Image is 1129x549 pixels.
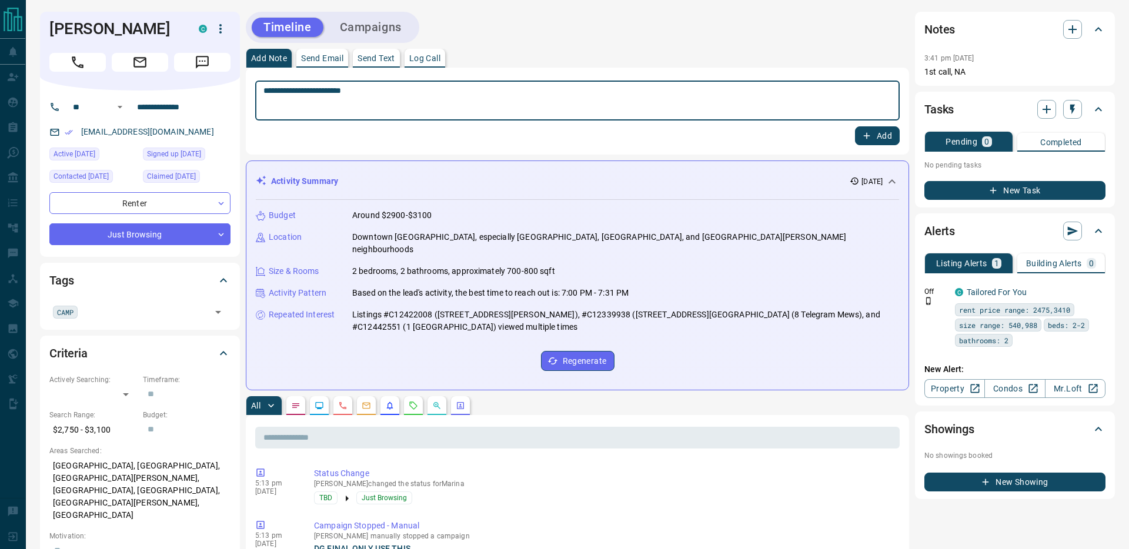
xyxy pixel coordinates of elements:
[352,209,432,222] p: Around $2900-$3100
[924,95,1105,123] div: Tasks
[210,304,226,320] button: Open
[251,401,260,410] p: All
[924,15,1105,43] div: Notes
[143,410,231,420] p: Budget:
[291,401,300,410] svg: Notes
[113,100,127,114] button: Open
[352,287,629,299] p: Based on the lead's activity, the best time to reach out is: 7:00 PM - 7:31 PM
[49,410,137,420] p: Search Range:
[955,288,963,296] div: condos.ca
[924,473,1105,491] button: New Showing
[314,467,895,480] p: Status Change
[49,374,137,385] p: Actively Searching:
[946,138,977,146] p: Pending
[301,54,343,62] p: Send Email
[81,127,214,136] a: [EMAIL_ADDRESS][DOMAIN_NAME]
[924,156,1105,174] p: No pending tasks
[1040,138,1082,146] p: Completed
[924,100,954,119] h2: Tasks
[49,344,88,363] h2: Criteria
[352,265,555,277] p: 2 bedrooms, 2 bathrooms, approximately 700-800 sqft
[924,222,955,240] h2: Alerts
[49,339,231,367] div: Criteria
[924,66,1105,78] p: 1st call, NA
[1089,259,1094,267] p: 0
[112,53,168,72] span: Email
[924,450,1105,461] p: No showings booked
[147,148,201,160] span: Signed up [DATE]
[255,531,296,540] p: 5:13 pm
[255,479,296,487] p: 5:13 pm
[1045,379,1105,398] a: Mr.Loft
[362,492,407,504] span: Just Browsing
[855,126,900,145] button: Add
[314,520,895,532] p: Campaign Stopped - Manual
[143,148,231,164] div: Mon Oct 06 2025
[994,259,999,267] p: 1
[924,420,974,438] h2: Showings
[269,309,335,321] p: Repeated Interest
[924,379,985,398] a: Property
[409,54,440,62] p: Log Call
[984,138,989,146] p: 0
[49,531,231,541] p: Motivation:
[924,181,1105,200] button: New Task
[255,487,296,496] p: [DATE]
[314,532,895,540] p: [PERSON_NAME] manually stopped a campaign
[256,170,899,192] div: Activity Summary[DATE]
[315,401,324,410] svg: Lead Browsing Activity
[269,231,302,243] p: Location
[967,287,1027,297] a: Tailored For You
[409,401,418,410] svg: Requests
[49,223,231,245] div: Just Browsing
[456,401,465,410] svg: Agent Actions
[352,309,899,333] p: Listings #C12422008 ([STREET_ADDRESS][PERSON_NAME]), #C12339938 ([STREET_ADDRESS][GEOGRAPHIC_DATA...
[924,297,933,305] svg: Push Notification Only
[269,287,326,299] p: Activity Pattern
[147,170,196,182] span: Claimed [DATE]
[57,306,74,318] span: CAMP
[924,54,974,62] p: 3:41 pm [DATE]
[65,128,73,136] svg: Email Verified
[49,271,74,290] h2: Tags
[49,53,106,72] span: Call
[1026,259,1082,267] p: Building Alerts
[49,266,231,294] div: Tags
[352,231,899,256] p: Downtown [GEOGRAPHIC_DATA], especially [GEOGRAPHIC_DATA], [GEOGRAPHIC_DATA], and [GEOGRAPHIC_DATA...
[541,351,614,371] button: Regenerate
[174,53,231,72] span: Message
[271,175,338,188] p: Activity Summary
[49,192,231,214] div: Renter
[269,265,319,277] p: Size & Rooms
[924,217,1105,245] div: Alerts
[924,286,948,297] p: Off
[251,54,287,62] p: Add Note
[319,492,332,504] span: TBD
[49,148,137,164] div: Mon Oct 06 2025
[432,401,442,410] svg: Opportunities
[255,540,296,548] p: [DATE]
[924,20,955,39] h2: Notes
[959,319,1037,331] span: size range: 540,988
[385,401,395,410] svg: Listing Alerts
[199,25,207,33] div: condos.ca
[338,401,348,410] svg: Calls
[314,480,895,488] p: [PERSON_NAME] changed the status for Marina
[924,415,1105,443] div: Showings
[362,401,371,410] svg: Emails
[49,456,231,525] p: [GEOGRAPHIC_DATA], [GEOGRAPHIC_DATA], [GEOGRAPHIC_DATA][PERSON_NAME], [GEOGRAPHIC_DATA], [GEOGRAP...
[924,363,1105,376] p: New Alert:
[49,420,137,440] p: $2,750 - $3,100
[143,374,231,385] p: Timeframe:
[936,259,987,267] p: Listing Alerts
[358,54,395,62] p: Send Text
[861,176,883,187] p: [DATE]
[328,18,413,37] button: Campaigns
[49,170,137,186] div: Mon Oct 06 2025
[143,170,231,186] div: Mon Oct 06 2025
[49,446,231,456] p: Areas Searched:
[252,18,323,37] button: Timeline
[959,304,1070,316] span: rent price range: 2475,3410
[1048,319,1085,331] span: beds: 2-2
[49,19,181,38] h1: [PERSON_NAME]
